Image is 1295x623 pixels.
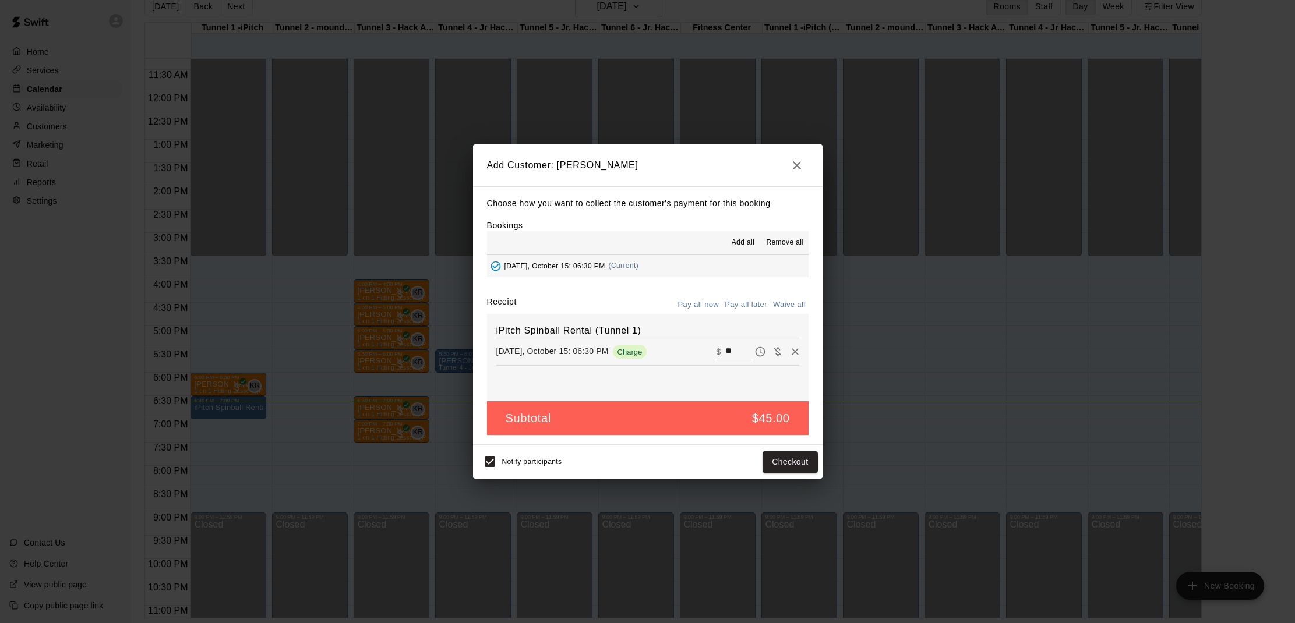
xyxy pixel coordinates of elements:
[770,296,809,314] button: Waive all
[506,410,551,426] h5: Subtotal
[487,196,809,211] p: Choose how you want to collect the customer's payment for this booking
[769,346,786,356] span: Waive payment
[722,296,770,314] button: Pay all later
[613,348,647,356] span: Charge
[675,296,722,314] button: Pay all now
[496,345,609,357] p: [DATE], October 15: 06:30 PM
[487,221,523,230] label: Bookings
[752,410,790,426] h5: $45.00
[717,346,721,357] p: $
[487,296,517,314] label: Receipt
[763,451,817,473] button: Checkout
[496,323,799,338] h6: iPitch Spinball Rental (Tunnel 1)
[732,237,755,249] span: Add all
[504,261,605,270] span: [DATE], October 15: 06:30 PM
[751,346,769,356] span: Pay later
[761,233,808,252] button: Remove all
[473,144,823,186] h2: Add Customer: [PERSON_NAME]
[609,261,639,270] span: (Current)
[724,233,761,252] button: Add all
[786,343,804,360] button: Remove
[487,255,809,277] button: Added - Collect Payment[DATE], October 15: 06:30 PM(Current)
[502,458,562,466] span: Notify participants
[766,237,803,249] span: Remove all
[487,257,504,275] button: Added - Collect Payment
